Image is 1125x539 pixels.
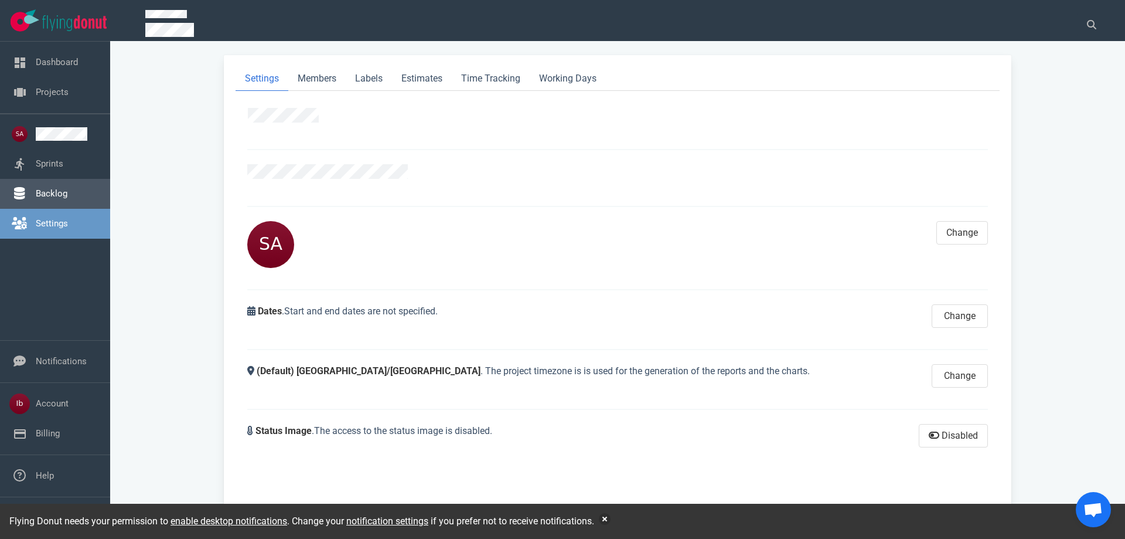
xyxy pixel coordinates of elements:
button: Change [932,364,988,388]
a: Help [36,470,54,481]
strong: Status Image [255,425,312,436]
div: . [240,297,925,335]
strong: Dates [258,306,282,317]
strong: (Default) [GEOGRAPHIC_DATA]/[GEOGRAPHIC_DATA] [257,365,480,377]
a: Dashboard [36,57,78,67]
a: Notifications [36,356,87,367]
a: enable desktop notifications [171,516,287,527]
a: Estimates [392,67,452,91]
a: Labels [346,67,392,91]
span: The access to the status image is disabled. [314,425,492,436]
img: Avatar [247,221,294,268]
a: Sprints [36,158,63,169]
a: Billing [36,428,60,439]
a: Settings [36,218,68,229]
a: Settings [236,67,288,91]
div: . [240,417,912,455]
img: Flying Donut text logo [42,15,107,31]
a: Account [36,398,69,409]
a: Projects [36,87,69,97]
span: Flying Donut needs your permission to [9,516,287,527]
a: Members [288,67,346,91]
a: notification settings [346,516,428,527]
span: Start and end dates are not specified. [284,306,438,317]
a: Working Days [530,67,606,91]
button: Change [932,304,988,328]
div: Open de chat [1076,492,1111,527]
button: Change [936,221,988,245]
span: . Change your if you prefer not to receive notifications. [287,516,594,527]
div: . The project timezone is is used for the generation of the reports and the charts. [240,357,925,395]
button: Disabled [919,424,988,448]
a: Backlog [36,188,67,199]
span: Disabled [939,429,978,443]
a: Time Tracking [452,67,530,91]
